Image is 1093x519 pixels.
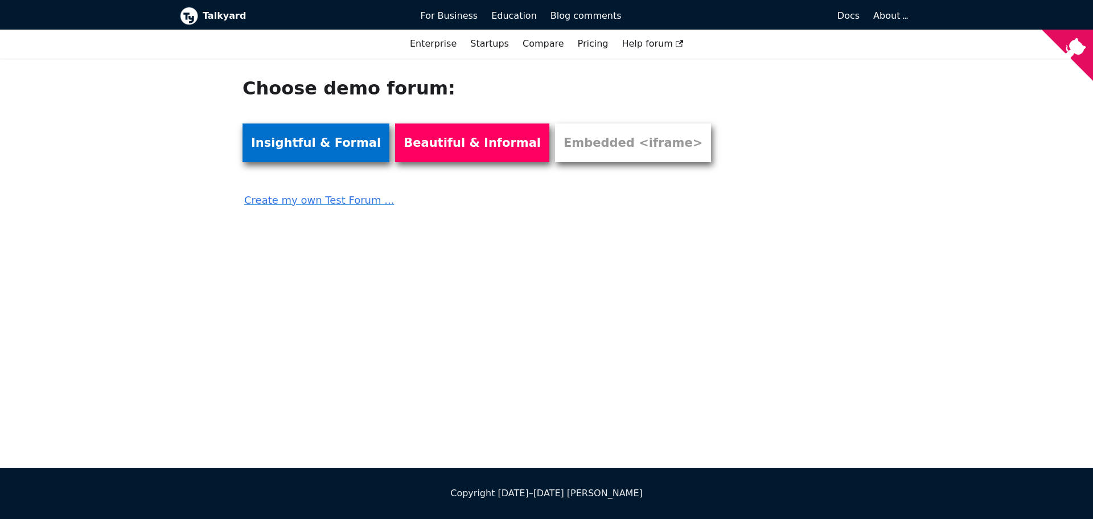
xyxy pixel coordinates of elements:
span: Help forum [622,38,683,49]
h1: Choose demo forum: [243,77,725,100]
a: Docs [628,6,867,26]
a: For Business [414,6,485,26]
div: Copyright [DATE]–[DATE] [PERSON_NAME] [180,486,913,501]
a: Create my own Test Forum ... [243,184,725,209]
a: Insightful & Formal [243,123,389,162]
a: Talkyard logoTalkyard [180,7,405,25]
a: Pricing [571,34,615,53]
a: Embedded <iframe> [555,123,711,162]
a: Startups [463,34,516,53]
a: Education [484,6,544,26]
a: Enterprise [403,34,463,53]
a: About [873,10,906,21]
img: Talkyard logo [180,7,198,25]
span: Education [491,10,537,21]
b: Talkyard [203,9,405,23]
span: Blog comments [550,10,622,21]
span: Docs [837,10,860,21]
a: Compare [523,38,564,49]
a: Help forum [615,34,690,53]
span: For Business [421,10,478,21]
a: Beautiful & Informal [395,123,549,162]
a: Blog comments [544,6,628,26]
